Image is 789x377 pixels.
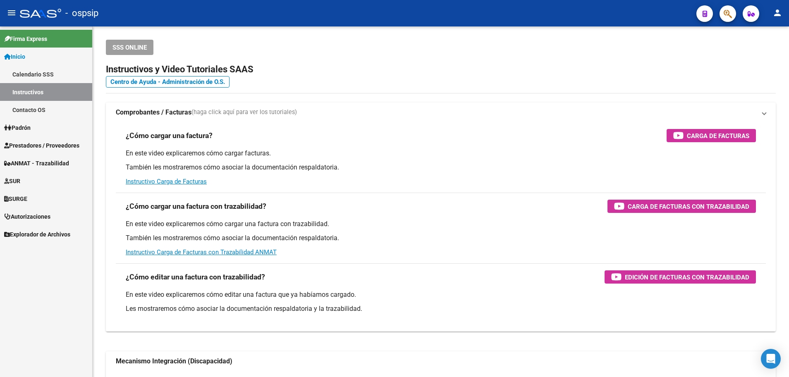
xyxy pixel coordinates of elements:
[625,272,749,282] span: Edición de Facturas con Trazabilidad
[106,40,153,55] button: SSS ONLINE
[605,270,756,284] button: Edición de Facturas con Trazabilidad
[126,200,266,212] h3: ¿Cómo cargar una factura con trazabilidad?
[126,220,756,229] p: En este video explicaremos cómo cargar una factura con trazabilidad.
[687,131,749,141] span: Carga de Facturas
[628,201,749,212] span: Carga de Facturas con Trazabilidad
[4,52,25,61] span: Inicio
[4,177,20,186] span: SUR
[4,159,69,168] span: ANMAT - Trazabilidad
[4,141,79,150] span: Prestadores / Proveedores
[126,234,756,243] p: También les mostraremos cómo asociar la documentación respaldatoria.
[126,163,756,172] p: También les mostraremos cómo asociar la documentación respaldatoria.
[126,149,756,158] p: En este video explicaremos cómo cargar facturas.
[126,130,213,141] h3: ¿Cómo cargar una factura?
[126,178,207,185] a: Instructivo Carga de Facturas
[106,122,776,332] div: Comprobantes / Facturas(haga click aquí para ver los tutoriales)
[4,34,47,43] span: Firma Express
[126,290,756,299] p: En este video explicaremos cómo editar una factura que ya habíamos cargado.
[116,108,191,117] strong: Comprobantes / Facturas
[607,200,756,213] button: Carga de Facturas con Trazabilidad
[65,4,98,22] span: - ospsip
[4,194,27,203] span: SURGE
[772,8,782,18] mat-icon: person
[116,357,232,366] strong: Mecanismo Integración (Discapacidad)
[7,8,17,18] mat-icon: menu
[126,271,265,283] h3: ¿Cómo editar una factura con trazabilidad?
[667,129,756,142] button: Carga de Facturas
[4,212,50,221] span: Autorizaciones
[4,230,70,239] span: Explorador de Archivos
[761,349,781,369] div: Open Intercom Messenger
[126,304,756,313] p: Les mostraremos cómo asociar la documentación respaldatoria y la trazabilidad.
[112,44,147,51] span: SSS ONLINE
[126,248,277,256] a: Instructivo Carga de Facturas con Trazabilidad ANMAT
[191,108,297,117] span: (haga click aquí para ver los tutoriales)
[106,76,230,88] a: Centro de Ayuda - Administración de O.S.
[4,123,31,132] span: Padrón
[106,103,776,122] mat-expansion-panel-header: Comprobantes / Facturas(haga click aquí para ver los tutoriales)
[106,351,776,371] mat-expansion-panel-header: Mecanismo Integración (Discapacidad)
[106,62,776,77] h2: Instructivos y Video Tutoriales SAAS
